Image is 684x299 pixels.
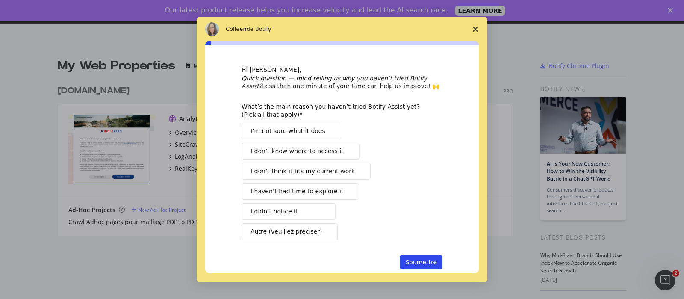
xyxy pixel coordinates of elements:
span: I don’t think it fits my current work [251,167,355,176]
button: I’m not sure what it does [242,123,341,139]
div: Our latest product release helps you increase velocity and lead the AI search race. [165,6,448,15]
div: Less than one minute of your time can help us improve! 🙌 [242,74,442,90]
span: Colleen [226,26,247,32]
div: Fermer [668,8,676,13]
button: I haven’t had time to explore it [242,183,359,200]
span: Fermer l'enquête [463,17,487,41]
button: Soumettre [400,255,442,269]
div: Hi [PERSON_NAME], [242,66,442,74]
button: I don’t think it fits my current work [242,163,371,180]
div: What’s the main reason you haven’t tried Botify Assist yet? (Pick all that apply) [242,103,430,118]
span: I don’t know where to access it [251,147,344,156]
span: I’m not sure what it does [251,127,325,136]
i: Quick question — mind telling us why you haven’t tried Botify Assist? [242,75,427,89]
button: I don’t know where to access it [242,143,360,160]
span: Autre (veuillez préciser) [251,227,322,236]
a: LEARN MORE [455,6,506,16]
button: I didn’t notice it [242,203,336,220]
span: I didn’t notice it [251,207,298,216]
span: de Botify [247,26,271,32]
img: Profile image for Colleen [205,22,219,36]
span: I haven’t had time to explore it [251,187,343,196]
button: Autre (veuillez préciser) [242,223,338,240]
